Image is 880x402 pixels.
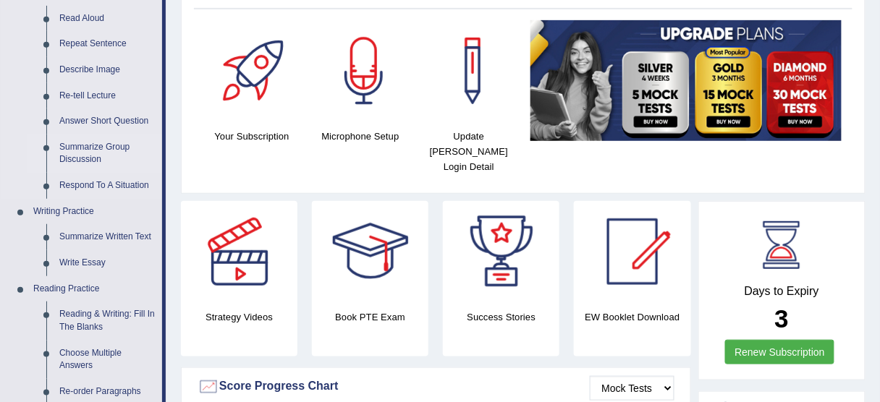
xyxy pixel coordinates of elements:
a: Reading & Writing: Fill In The Blanks [53,301,162,340]
a: Choose Multiple Answers [53,341,162,379]
b: 3 [775,304,789,333]
h4: Microphone Setup [313,129,407,144]
a: Answer Short Question [53,108,162,134]
a: Summarize Group Discussion [53,134,162,173]
img: small5.jpg [530,20,842,140]
h4: EW Booklet Download [574,309,690,325]
a: Re-tell Lecture [53,83,162,109]
a: Repeat Sentence [53,31,162,57]
h4: Days to Expiry [715,285,850,298]
h4: Success Stories [443,309,559,325]
a: Write Essay [53,250,162,276]
a: Reading Practice [27,276,162,302]
a: Read Aloud [53,6,162,32]
h4: Your Subscription [205,129,299,144]
h4: Update [PERSON_NAME] Login Detail [422,129,516,174]
a: Respond To A Situation [53,173,162,199]
div: Score Progress Chart [198,376,674,398]
a: Describe Image [53,57,162,83]
a: Writing Practice [27,199,162,225]
a: Summarize Written Text [53,224,162,250]
h4: Strategy Videos [181,309,297,325]
a: Renew Subscription [725,340,834,364]
h4: Book PTE Exam [312,309,428,325]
